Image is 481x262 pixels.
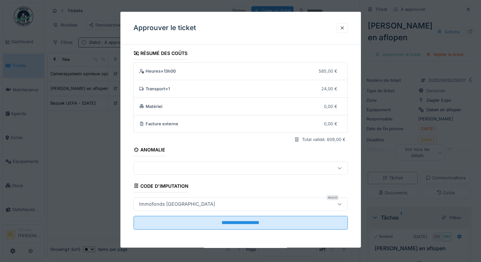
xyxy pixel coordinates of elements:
[136,100,345,113] summary: Matériel0,00 €
[134,24,196,32] h3: Approuver le ticket
[134,48,188,60] div: Résumé des coûts
[319,68,337,74] div: 585,00 €
[139,86,316,92] div: Transport × 1
[136,118,345,130] summary: Facture externe0,00 €
[136,201,218,208] div: Immofonds [GEOGRAPHIC_DATA]
[134,145,166,156] div: Anomalie
[139,121,319,127] div: Facture externe
[324,103,337,110] div: 0,00 €
[324,121,337,127] div: 0,00 €
[134,181,189,192] div: Code d'imputation
[327,195,339,200] div: Requis
[136,83,345,95] summary: Transport×124,00 €
[139,68,314,74] div: Heures × 13h00
[321,86,337,92] div: 24,00 €
[302,136,346,143] div: Total validé: 609,00 €
[136,65,345,77] summary: Heures×13h00585,00 €
[139,103,319,110] div: Matériel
